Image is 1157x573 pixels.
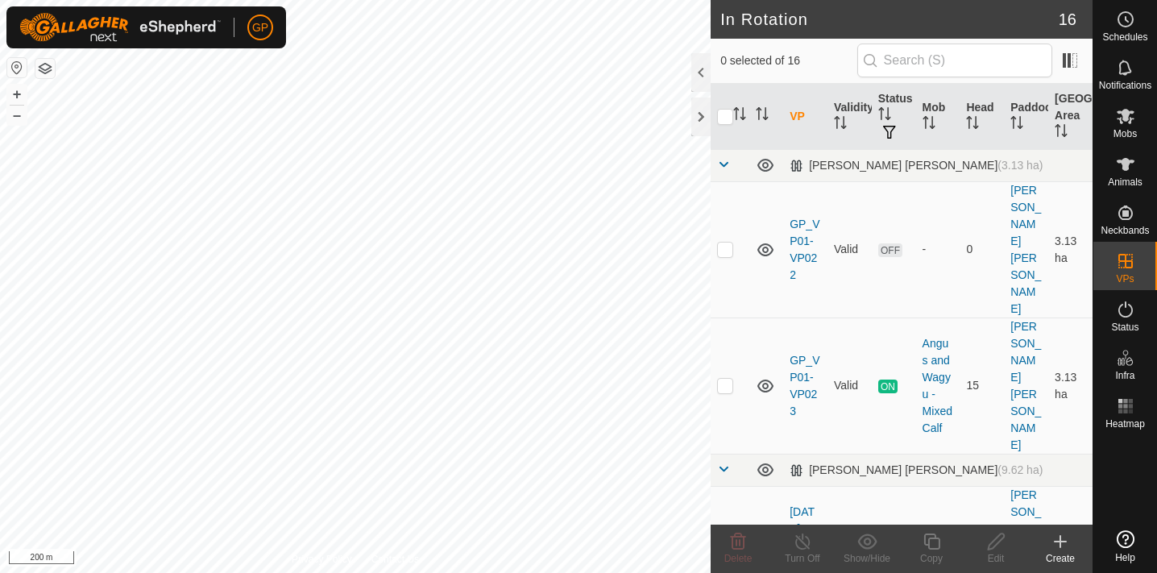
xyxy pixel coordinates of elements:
span: Schedules [1102,32,1147,42]
a: Help [1093,524,1157,569]
p-sorticon: Activate to sort [923,118,935,131]
a: [PERSON_NAME] [PERSON_NAME] [1010,320,1041,451]
th: VP [783,84,827,150]
a: [PERSON_NAME] [PERSON_NAME] [1010,184,1041,315]
span: Animals [1108,177,1142,187]
span: ON [878,380,898,393]
th: Validity [827,84,872,150]
span: (3.13 ha) [997,159,1043,172]
div: Show/Hide [835,551,899,566]
td: Valid [827,181,872,318]
span: Delete [724,553,753,564]
a: Privacy Policy [292,552,352,567]
a: Contact Us [371,552,419,567]
div: - [923,241,954,258]
div: Create [1028,551,1093,566]
h2: In Rotation [720,10,1059,29]
img: Gallagher Logo [19,13,221,42]
p-sorticon: Activate to sort [1010,118,1023,131]
div: [PERSON_NAME] [PERSON_NAME] [790,159,1043,172]
th: [GEOGRAPHIC_DATA] Area [1048,84,1093,150]
span: 16 [1059,7,1076,31]
th: Paddock [1004,84,1048,150]
button: Reset Map [7,58,27,77]
th: Head [960,84,1004,150]
span: Heatmap [1105,419,1145,429]
p-sorticon: Activate to sort [966,118,979,131]
button: Map Layers [35,59,55,78]
div: Copy [899,551,964,566]
td: Valid [827,318,872,454]
input: Search (S) [857,44,1052,77]
span: Infra [1115,371,1134,380]
td: 3.13 ha [1048,318,1093,454]
th: Mob [916,84,960,150]
th: Status [872,84,916,150]
div: Edit [964,551,1028,566]
p-sorticon: Activate to sort [878,110,891,122]
td: 0 [960,181,1004,318]
span: (9.62 ha) [997,463,1043,476]
a: GP_VP01-VP023 [790,354,819,417]
span: OFF [878,243,902,257]
button: – [7,106,27,125]
span: GP [252,19,268,36]
div: [PERSON_NAME] [PERSON_NAME] [790,463,1043,477]
button: + [7,85,27,104]
td: 15 [960,318,1004,454]
span: Status [1111,322,1138,332]
span: VPs [1116,274,1134,284]
p-sorticon: Activate to sort [834,118,847,131]
div: Angus and Wagyu - Mixed Calf [923,335,954,437]
p-sorticon: Activate to sort [733,110,746,122]
td: 3.13 ha [1048,181,1093,318]
span: Help [1115,553,1135,563]
span: Mobs [1113,129,1137,139]
a: GP_VP01-VP022 [790,218,819,281]
span: 0 selected of 16 [720,52,856,69]
div: Turn Off [770,551,835,566]
p-sorticon: Activate to sort [756,110,769,122]
span: Notifications [1099,81,1151,90]
p-sorticon: Activate to sort [1055,127,1068,139]
span: Neckbands [1101,226,1149,235]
